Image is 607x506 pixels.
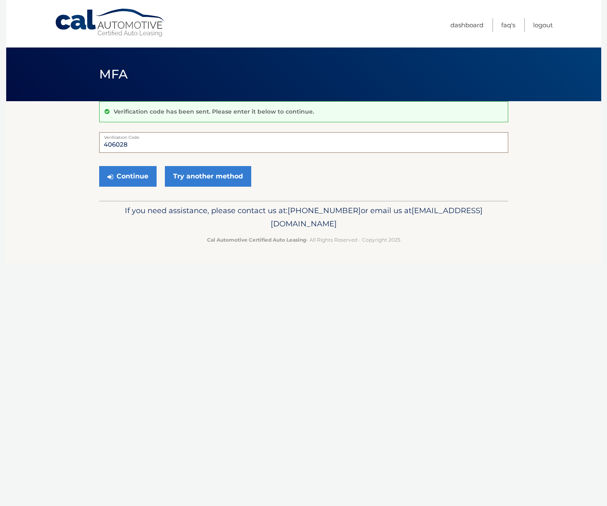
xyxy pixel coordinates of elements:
[99,132,508,139] label: Verification Code
[105,204,503,230] p: If you need assistance, please contact us at: or email us at
[271,206,483,228] span: [EMAIL_ADDRESS][DOMAIN_NAME]
[207,237,306,243] strong: Cal Automotive Certified Auto Leasing
[105,235,503,244] p: - All Rights Reserved - Copyright 2025
[114,108,314,115] p: Verification code has been sent. Please enter it below to continue.
[99,67,128,82] span: MFA
[165,166,251,187] a: Try another method
[450,18,483,32] a: Dashboard
[99,132,508,153] input: Verification Code
[99,166,157,187] button: Continue
[288,206,361,215] span: [PHONE_NUMBER]
[55,8,166,38] a: Cal Automotive
[501,18,515,32] a: FAQ's
[533,18,553,32] a: Logout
